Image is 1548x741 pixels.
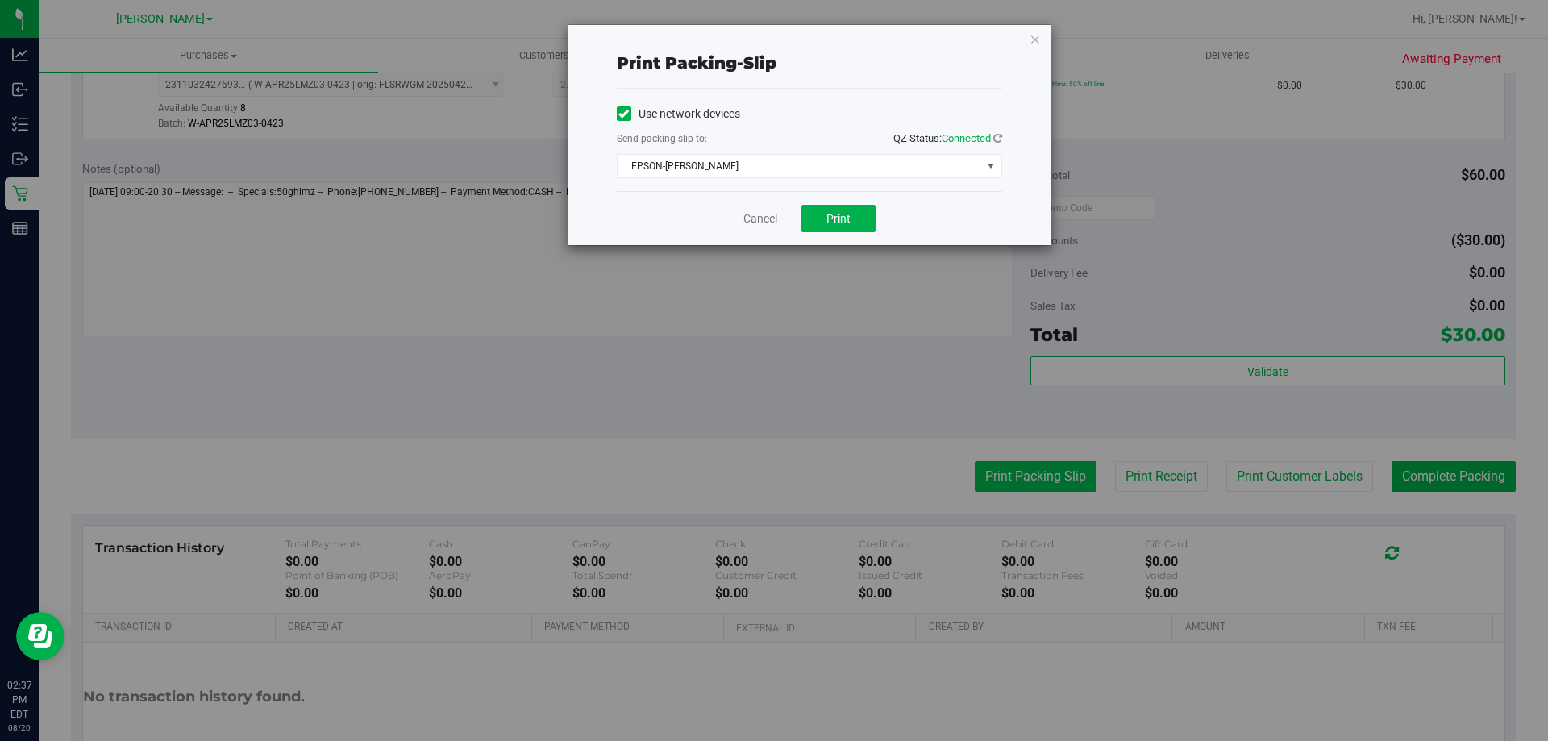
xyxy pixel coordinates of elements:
[16,612,64,660] iframe: Resource center
[617,106,740,123] label: Use network devices
[980,155,1001,177] span: select
[826,212,851,225] span: Print
[617,131,707,146] label: Send packing-slip to:
[893,132,1002,144] span: QZ Status:
[618,155,981,177] span: EPSON-[PERSON_NAME]
[801,205,876,232] button: Print
[743,210,777,227] a: Cancel
[942,132,991,144] span: Connected
[617,53,776,73] span: Print packing-slip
